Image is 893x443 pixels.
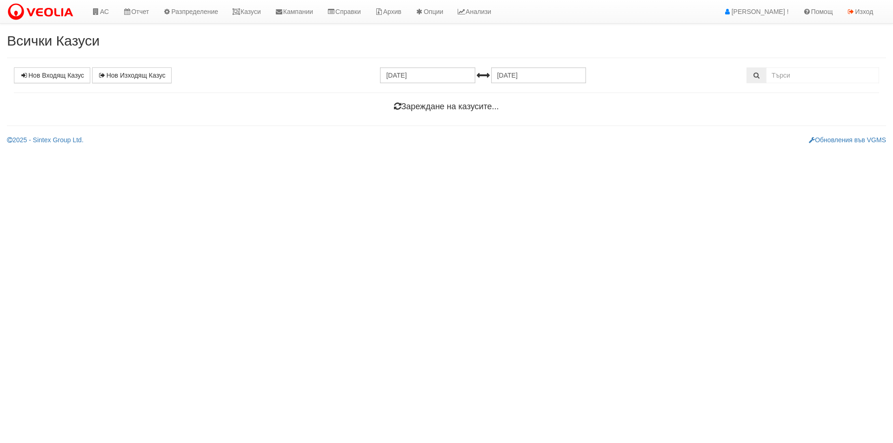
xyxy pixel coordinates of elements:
[14,67,90,83] a: Нов Входящ Казус
[7,136,84,144] a: 2025 - Sintex Group Ltd.
[7,33,886,48] h2: Всички Казуси
[809,136,886,144] a: Обновления във VGMS
[92,67,172,83] a: Нов Изходящ Казус
[766,67,879,83] input: Търсене по Идентификатор, Бл/Вх/Ап, Тип, Описание, Моб. Номер, Имейл, Файл, Коментар,
[14,102,879,112] h4: Зареждане на казусите...
[7,2,78,22] img: VeoliaLogo.png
